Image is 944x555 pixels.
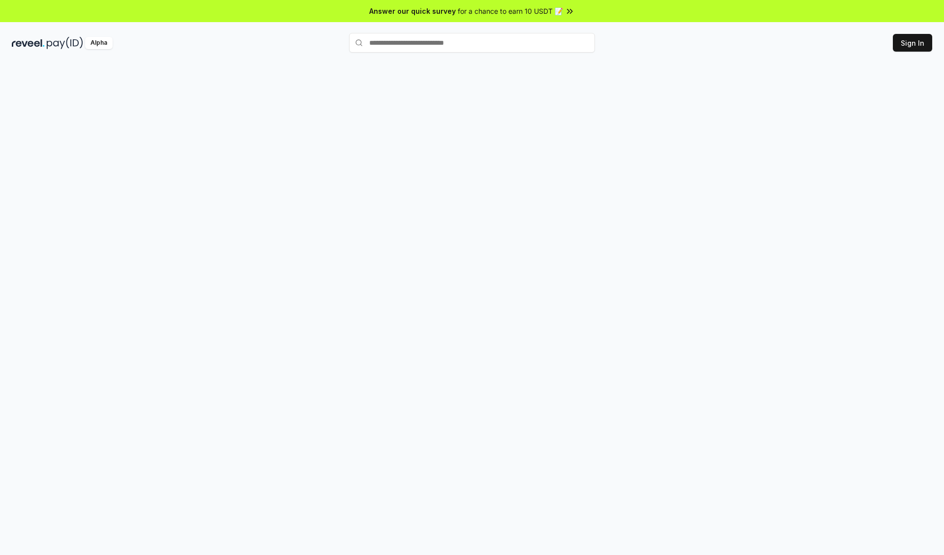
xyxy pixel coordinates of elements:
button: Sign In [893,34,932,52]
div: Alpha [85,37,113,49]
img: pay_id [47,37,83,49]
img: reveel_dark [12,37,45,49]
span: Answer our quick survey [369,6,456,16]
span: for a chance to earn 10 USDT 📝 [458,6,563,16]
